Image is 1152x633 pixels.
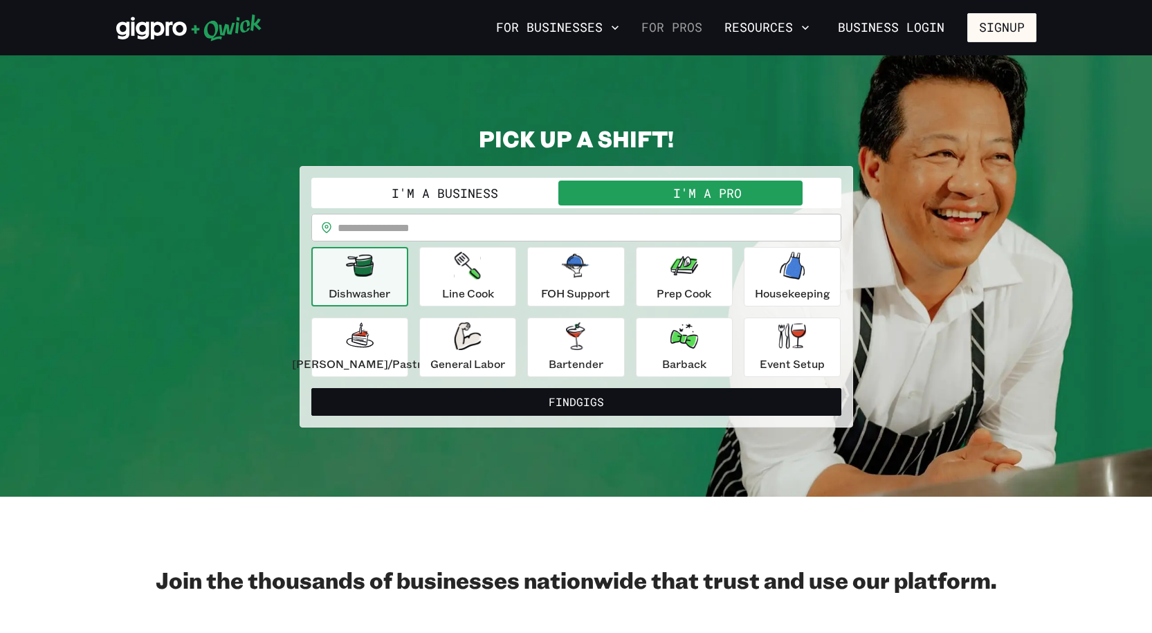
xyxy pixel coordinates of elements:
button: [PERSON_NAME]/Pastry [311,318,408,377]
h2: PICK UP A SHIFT! [300,125,853,152]
p: General Labor [430,356,505,372]
button: Housekeeping [744,247,841,306]
button: Line Cook [419,247,516,306]
button: General Labor [419,318,516,377]
h2: Join the thousands of businesses nationwide that trust and use our platform. [116,566,1036,594]
a: For Pros [636,16,708,39]
p: [PERSON_NAME]/Pastry [292,356,428,372]
button: I'm a Pro [576,181,839,205]
button: I'm a Business [314,181,576,205]
button: Event Setup [744,318,841,377]
p: Line Cook [442,285,494,302]
a: Business Login [826,13,956,42]
p: Bartender [549,356,603,372]
button: For Businesses [491,16,625,39]
button: Signup [967,13,1036,42]
p: Event Setup [760,356,825,372]
button: Dishwasher [311,247,408,306]
button: FOH Support [527,247,624,306]
p: Housekeeping [755,285,830,302]
p: Dishwasher [329,285,390,302]
button: Bartender [527,318,624,377]
button: Resources [719,16,815,39]
button: Prep Cook [636,247,733,306]
button: FindGigs [311,388,841,416]
p: Barback [662,356,706,372]
button: Barback [636,318,733,377]
p: FOH Support [541,285,610,302]
p: Prep Cook [657,285,711,302]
